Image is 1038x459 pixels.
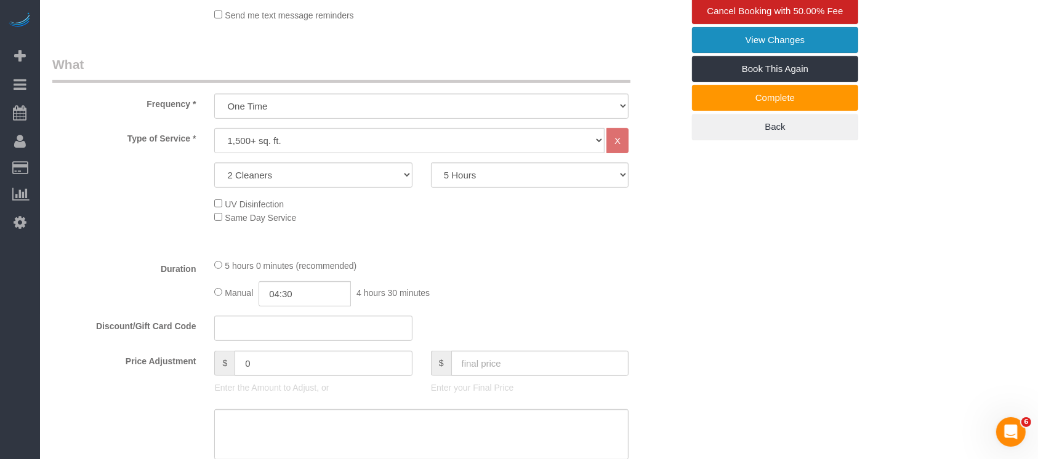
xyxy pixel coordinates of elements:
[43,316,205,332] label: Discount/Gift Card Code
[996,417,1026,447] iframe: Intercom live chat
[431,351,451,376] span: $
[707,6,843,16] span: Cancel Booking with 50.00% Fee
[214,381,412,394] p: Enter the Amount to Adjust, or
[225,288,253,298] span: Manual
[43,128,205,145] label: Type of Service *
[225,199,284,209] span: UV Disinfection
[43,258,205,275] label: Duration
[43,351,205,367] label: Price Adjustment
[431,381,629,394] p: Enter your Final Price
[225,10,353,20] span: Send me text message reminders
[7,12,32,30] img: Automaid Logo
[451,351,629,376] input: final price
[225,213,296,223] span: Same Day Service
[692,85,858,111] a: Complete
[692,56,858,82] a: Book This Again
[1021,417,1031,427] span: 6
[225,261,356,271] span: 5 hours 0 minutes (recommended)
[692,27,858,53] a: View Changes
[356,288,430,298] span: 4 hours 30 minutes
[692,114,858,140] a: Back
[214,351,235,376] span: $
[52,55,630,83] legend: What
[43,94,205,110] label: Frequency *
